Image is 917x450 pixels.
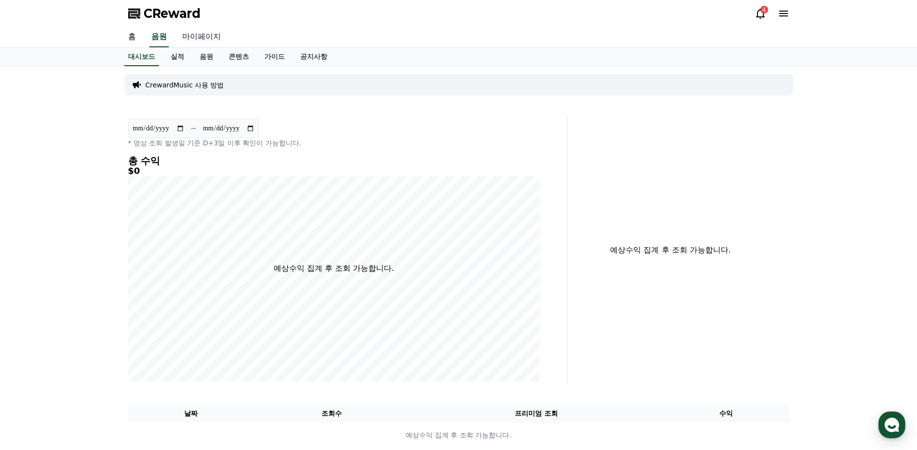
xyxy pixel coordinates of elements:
[254,405,409,422] th: 조회수
[663,405,789,422] th: 수익
[755,8,766,19] a: 4
[257,48,292,66] a: 가이드
[575,244,766,256] p: 예상수익 집계 후 조회 가능합니다.
[125,306,186,330] a: 설정
[128,166,540,176] h5: $0
[64,306,125,330] a: 대화
[146,80,224,90] a: CrewardMusic 사용 방법
[149,27,169,47] a: 음원
[3,306,64,330] a: 홈
[221,48,257,66] a: 콘텐츠
[163,48,192,66] a: 실적
[190,123,197,134] p: ~
[129,430,789,440] p: 예상수익 집계 후 조회 가능합니다.
[128,6,201,21] a: CReward
[120,27,144,47] a: 홈
[760,6,768,14] div: 4
[292,48,335,66] a: 공지사항
[192,48,221,66] a: 음원
[30,321,36,328] span: 홈
[149,321,161,328] span: 설정
[128,405,254,422] th: 날짜
[124,48,159,66] a: 대시보드
[128,138,540,148] p: * 영상 조회 발생일 기준 D+3일 이후 확인이 가능합니다.
[409,405,663,422] th: 프리미엄 조회
[175,27,229,47] a: 마이페이지
[274,263,394,274] p: 예상수익 집계 후 조회 가능합니다.
[144,6,201,21] span: CReward
[128,155,540,166] h4: 총 수익
[88,321,100,329] span: 대화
